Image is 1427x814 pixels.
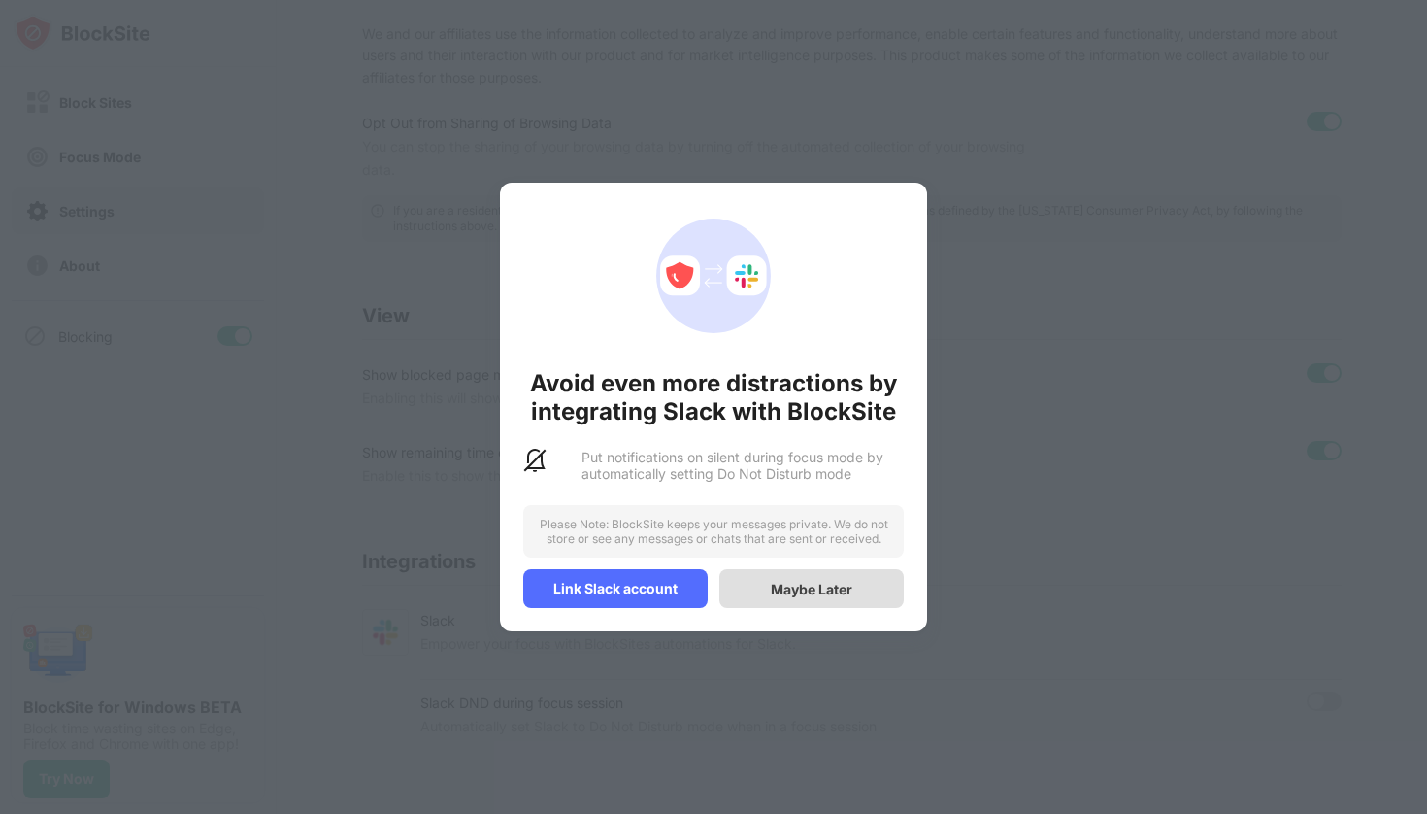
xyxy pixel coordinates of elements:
[523,449,547,472] img: slack-dnd-notifications.svg
[523,505,904,558] div: Please Note: BlockSite keeps your messages private. We do not store or see any messages or chats ...
[581,449,904,482] div: Put notifications on silent during focus mode by automatically setting Do Not Disturb mode
[523,369,904,425] div: Avoid even more distractions by integrating Slack with BlockSite
[644,206,783,346] div: animation
[771,581,852,597] div: Maybe Later
[523,569,708,608] div: Link Slack account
